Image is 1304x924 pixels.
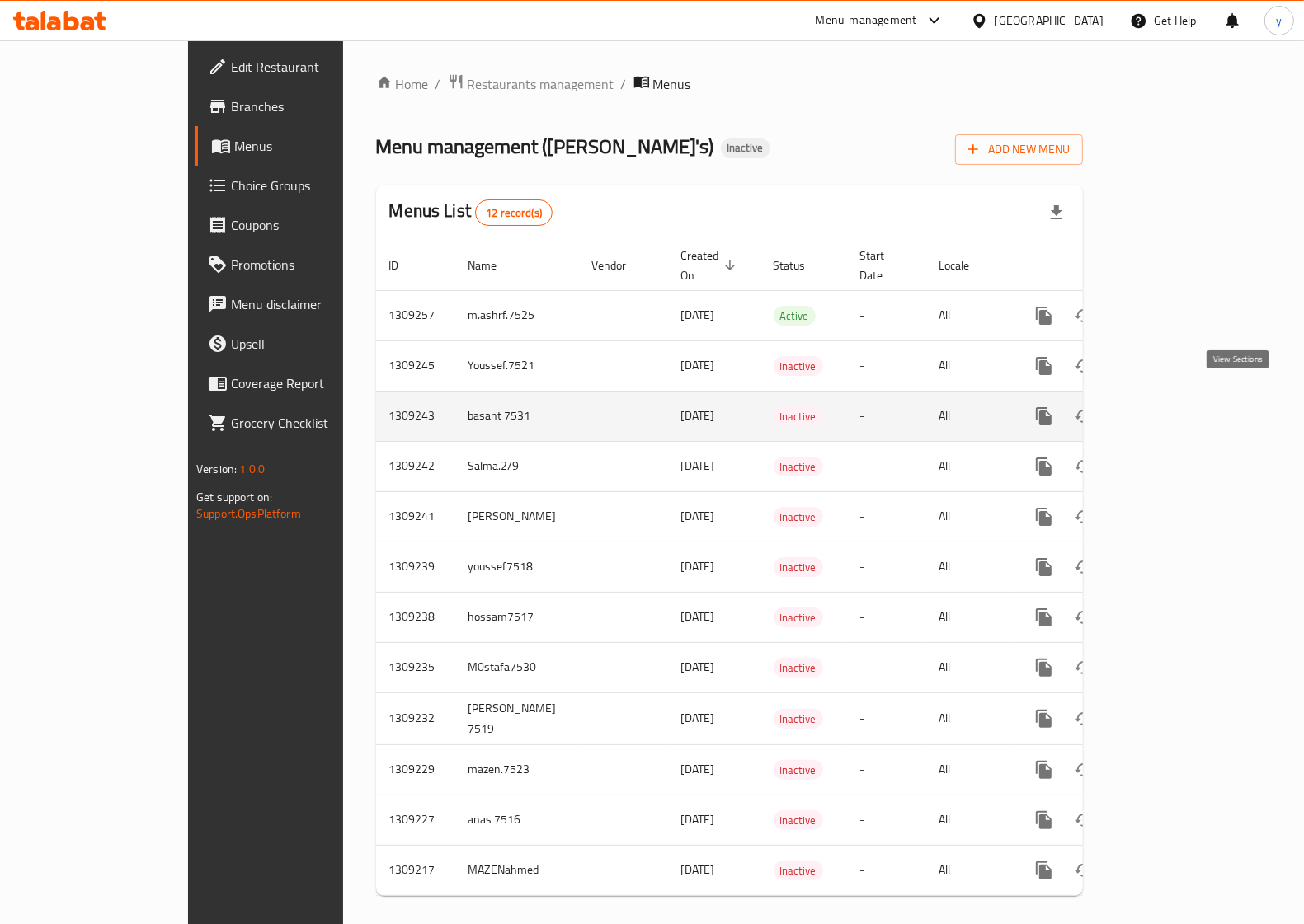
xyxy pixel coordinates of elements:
button: Add New Menu [955,134,1083,165]
a: Choice Groups [195,166,406,205]
td: - [847,391,926,441]
span: Menu management ( [PERSON_NAME]'s ) [376,128,714,165]
td: - [847,441,926,491]
span: Inactive [774,608,823,627]
button: Change Status [1064,750,1104,790]
span: Menu disclaimer [231,294,393,314]
button: Change Status [1064,699,1104,739]
span: Choice Groups [231,176,393,195]
span: Inactive [774,457,823,476]
div: Inactive [774,607,823,627]
div: Menu-management [816,11,917,30]
td: - [847,491,926,542]
span: [DATE] [681,859,715,880]
span: Inactive [774,659,823,678]
span: Coverage Report [231,373,393,393]
a: Upsell [195,324,406,364]
span: Vendor [592,256,648,275]
span: [DATE] [681,304,715,326]
td: All [926,642,1011,692]
button: more [1024,296,1064,335]
td: 1309241 [376,491,455,542]
span: Inactive [774,357,823,376]
td: All [926,795,1011,845]
span: Start Date [860,246,906,285]
td: - [847,795,926,845]
th: Actions [1011,241,1196,291]
button: more [1024,750,1064,790]
span: Status [774,256,827,275]
button: Change Status [1064,800,1104,840]
a: Branches [195,87,406,126]
button: Change Status [1064,396,1104,436]
span: [DATE] [681,758,715,780]
td: All [926,491,1011,542]
span: Branches [231,96,393,116]
span: Inactive [774,508,823,527]
button: more [1024,598,1064,637]
span: Restaurants management [468,74,614,94]
a: Restaurants management [448,73,614,95]
div: Inactive [774,658,823,678]
td: - [847,340,926,391]
button: Change Status [1064,497,1104,537]
span: Promotions [231,255,393,274]
span: [DATE] [681,707,715,729]
span: [DATE] [681,556,715,577]
div: [GEOGRAPHIC_DATA] [995,12,1104,30]
span: Menus [653,74,691,94]
span: Add New Menu [968,139,1070,160]
div: Inactive [774,861,823,880]
span: Coupons [231,215,393,235]
td: basant 7531 [455,391,579,441]
td: [PERSON_NAME] [455,491,579,542]
td: All [926,592,1011,642]
td: 1309229 [376,744,455,795]
td: All [926,340,1011,391]
td: [PERSON_NAME] 7519 [455,692,579,744]
span: [DATE] [681,656,715,678]
h2: Menus List [389,199,553,226]
table: enhanced table [376,241,1196,896]
span: Inactive [774,861,823,880]
td: 1309238 [376,592,455,642]
button: Change Status [1064,648,1104,687]
span: Edit Restaurant [231,57,393,77]
span: [DATE] [681,505,715,527]
td: - [847,744,926,795]
span: Version: [196,458,237,480]
div: Inactive [774,507,823,527]
td: Youssef.7521 [455,340,579,391]
span: Grocery Checklist [231,413,393,433]
td: hossam7517 [455,592,579,642]
a: Edit Restaurant [195,47,406,87]
span: Inactive [774,710,823,729]
span: Inactive [721,141,770,155]
button: more [1024,800,1064,840]
a: Support.OpsPlatform [196,503,301,524]
td: 1309243 [376,391,455,441]
span: Active [774,307,816,326]
span: [DATE] [681,809,715,830]
td: All [926,441,1011,491]
div: Inactive [774,709,823,729]
td: M0stafa7530 [455,642,579,692]
a: Menu disclaimer [195,284,406,324]
td: youssef7518 [455,542,579,592]
div: Inactive [774,406,823,426]
td: Salma.2/9 [455,441,579,491]
button: more [1024,346,1064,386]
span: 12 record(s) [476,205,552,221]
button: more [1024,447,1064,486]
span: Created On [681,246,741,285]
span: Upsell [231,334,393,354]
span: y [1276,12,1282,30]
a: Promotions [195,245,406,284]
td: All [926,692,1011,744]
td: 1309227 [376,795,455,845]
td: anas 7516 [455,795,579,845]
button: Change Status [1064,296,1104,335]
td: m.ashrf.7525 [455,290,579,340]
span: Inactive [774,558,823,577]
span: Name [468,256,519,275]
